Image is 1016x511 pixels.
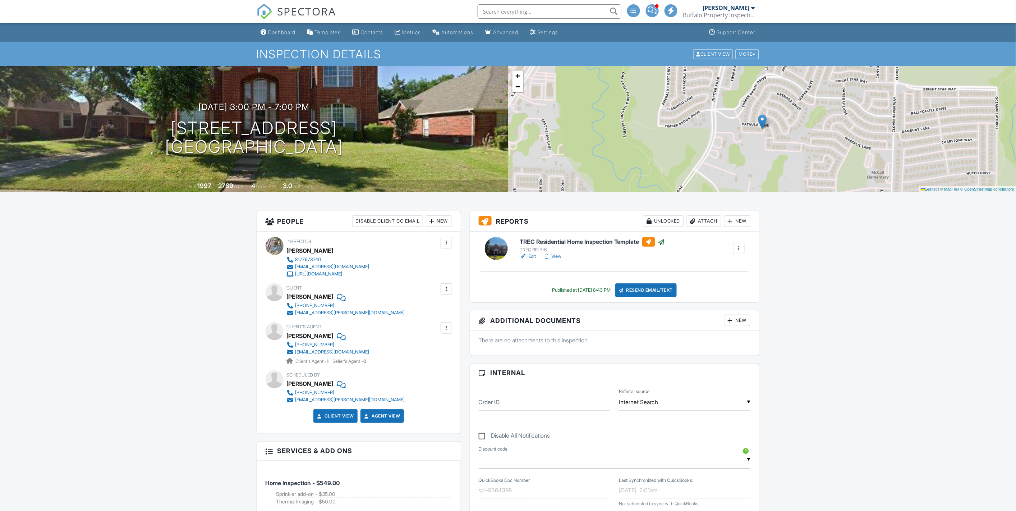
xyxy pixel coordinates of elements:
div: New [724,315,750,326]
li: Add on: Thermal Imaging [276,498,452,505]
span: − [515,82,520,91]
span: Not scheduled to sync with QuickBooks [619,501,698,506]
label: Disable All Notifications [479,432,550,441]
a: Leaflet [921,187,937,191]
div: Metrics [403,29,421,35]
a: [PHONE_NUMBER] [287,389,405,396]
span: Client's Agent [287,324,322,329]
span: + [515,71,520,80]
div: [EMAIL_ADDRESS][PERSON_NAME][DOMAIN_NAME] [295,397,405,403]
label: QuickBooks Doc Number [479,477,530,484]
div: [PERSON_NAME] [287,378,334,389]
div: [PERSON_NAME] [703,4,750,12]
input: Search everything... [478,4,621,19]
h3: Additional Documents [470,310,759,331]
img: Marker [758,114,767,129]
div: TREC REI 7-6 [520,247,665,253]
h3: Reports [470,211,759,232]
span: | [938,187,939,191]
a: Automations (Advanced) [430,26,477,39]
div: Advanced [493,29,519,35]
label: Referral source [619,388,649,395]
div: 8177673740 [295,257,321,263]
div: Attach [687,215,721,227]
strong: 0 [364,359,367,364]
a: Contacts [350,26,386,39]
li: Service: Home Inspection [266,466,452,511]
span: SPECTORA [277,4,336,19]
a: Edit [520,253,536,260]
a: [PHONE_NUMBER] [287,341,369,348]
a: [PHONE_NUMBER] [287,302,405,309]
a: Templates [304,26,344,39]
div: Disable Client CC Email [352,215,423,227]
div: 4 [251,182,255,190]
div: Templates [315,29,341,35]
a: [EMAIL_ADDRESS][DOMAIN_NAME] [287,263,369,270]
div: [PHONE_NUMBER] [295,303,335,309]
label: Last Synchronized with QuickBooks: [619,477,693,484]
img: The Best Home Inspection Software - Spectora [257,4,272,19]
p: There are no attachments to this inspection. [479,336,751,344]
div: 3.0 [283,182,292,190]
a: Settings [527,26,561,39]
a: [EMAIL_ADDRESS][PERSON_NAME][DOMAIN_NAME] [287,309,405,316]
span: Home Inspection - $549.00 [266,479,340,487]
a: SPECTORA [257,10,336,25]
a: [EMAIL_ADDRESS][PERSON_NAME][DOMAIN_NAME] [287,396,405,403]
h3: Internal [470,364,759,382]
div: [PERSON_NAME] [287,245,334,256]
h1: [STREET_ADDRESS] [GEOGRAPHIC_DATA] [165,119,343,157]
a: [URL][DOMAIN_NAME] [287,270,369,278]
span: sq. ft. [234,184,244,189]
span: bathrooms [293,184,314,189]
span: Scheduled By [287,372,320,378]
h1: Inspection Details [257,48,760,60]
span: Inspector [287,239,312,244]
div: Automations [442,29,474,35]
h3: Services & Add ons [257,442,461,460]
div: New [724,215,750,227]
div: [URL][DOMAIN_NAME] [295,271,343,277]
div: Client View [693,49,733,59]
div: New [426,215,452,227]
strong: 1 [327,359,329,364]
a: Advanced [482,26,521,39]
div: Published at [DATE] 8:43 PM [552,287,611,293]
a: © MapTiler [940,187,960,191]
a: Zoom out [512,81,523,92]
div: [PHONE_NUMBER] [295,342,335,348]
label: Order ID [479,398,500,406]
div: Unlocked [643,215,684,227]
a: Dashboard [258,26,299,39]
div: Resend Email/Text [615,283,677,297]
div: 1997 [197,182,211,190]
span: Client [287,285,302,291]
div: Settings [538,29,558,35]
h6: TREC Residential Home Inspection Template [520,237,665,247]
div: [PERSON_NAME] [287,291,334,302]
div: Support Center [717,29,755,35]
span: Built [188,184,196,189]
a: © OpenStreetMap contributors [961,187,1014,191]
a: [PERSON_NAME] [287,330,334,341]
div: [PHONE_NUMBER] [295,390,335,396]
div: [EMAIL_ADDRESS][DOMAIN_NAME] [295,264,369,270]
a: Metrics [392,26,424,39]
h3: People [257,211,461,232]
div: 2769 [218,182,233,190]
a: 8177673740 [287,256,369,263]
a: Zoom in [512,70,523,81]
div: More [736,49,759,59]
div: Dashboard [268,29,296,35]
a: [EMAIL_ADDRESS][DOMAIN_NAME] [287,348,369,356]
div: Contacts [361,29,383,35]
span: bedrooms [256,184,276,189]
h3: [DATE] 3:00 pm - 7:00 pm [198,102,309,112]
div: [EMAIL_ADDRESS][DOMAIN_NAME] [295,349,369,355]
a: TREC Residential Home Inspection Template TREC REI 7-6 [520,237,665,253]
a: Agent View [363,412,400,420]
span: Seller's Agent - [333,359,367,364]
a: Support Center [707,26,758,39]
